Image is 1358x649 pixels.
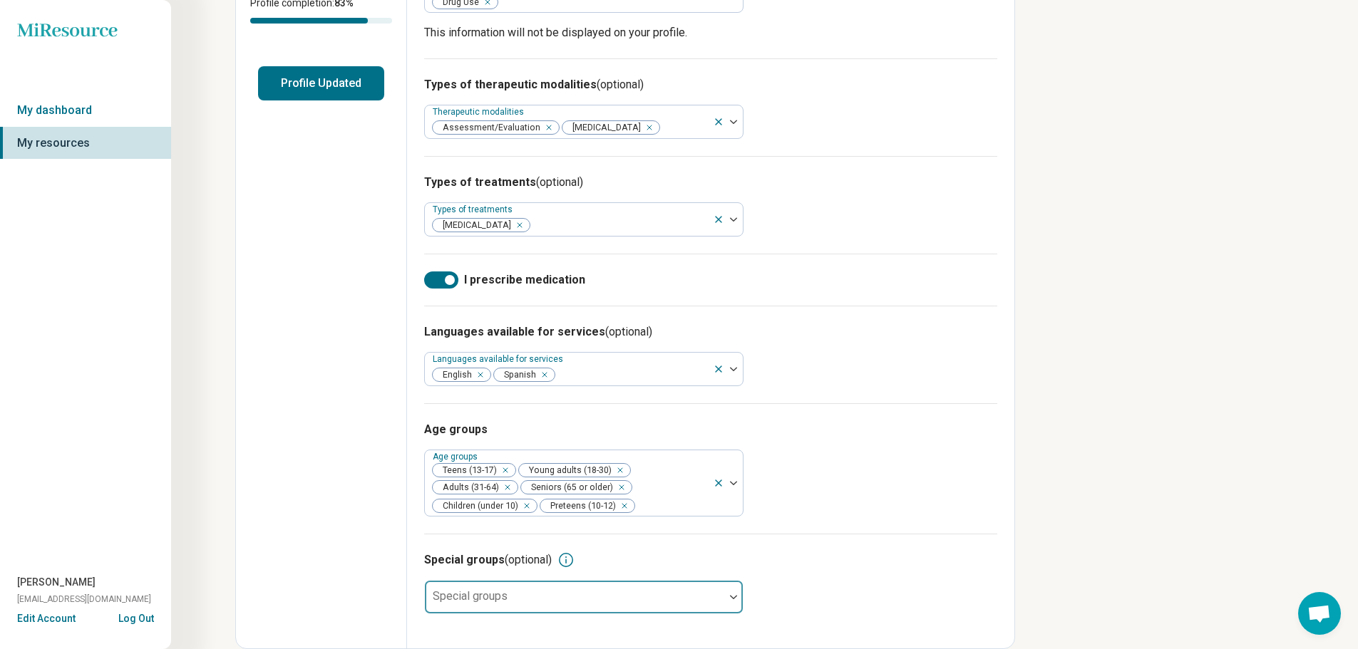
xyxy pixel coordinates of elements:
span: [MEDICAL_DATA] [562,121,645,135]
span: Spanish [494,368,540,382]
span: (optional) [505,553,552,566]
button: Edit Account [17,611,76,626]
span: [EMAIL_ADDRESS][DOMAIN_NAME] [17,593,151,606]
label: Special groups [433,589,508,603]
span: Preteens (10-12) [540,499,620,513]
span: [PERSON_NAME] [17,575,96,590]
div: Open chat [1298,592,1341,635]
span: Young adults (18-30) [519,464,616,477]
h3: Types of treatments [424,174,997,191]
button: Profile Updated [258,66,384,100]
h3: Languages available for services [424,323,997,341]
span: Adults (31-64) [433,481,503,494]
p: This information will not be displayed on your profile. [424,24,997,41]
button: Log Out [118,611,154,623]
span: (optional) [536,175,583,189]
span: English [433,368,476,382]
label: Therapeutic modalities [433,107,527,117]
span: Children (under 10) [433,499,523,513]
label: Languages available for services [433,354,566,364]
span: Teens (13-17) [433,464,501,477]
span: Assessment/Evaluation [433,121,545,135]
span: (optional) [597,78,644,91]
h3: Age groups [424,421,997,438]
h3: Special groups [424,551,552,568]
label: Types of treatments [433,204,515,214]
div: Profile completion [250,18,392,24]
span: Seniors (65 or older) [521,481,617,494]
h3: Types of therapeutic modalities [424,76,997,93]
span: I prescribe medication [464,271,585,289]
span: [MEDICAL_DATA] [433,219,515,232]
label: Age groups [433,452,480,462]
span: (optional) [605,325,652,338]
